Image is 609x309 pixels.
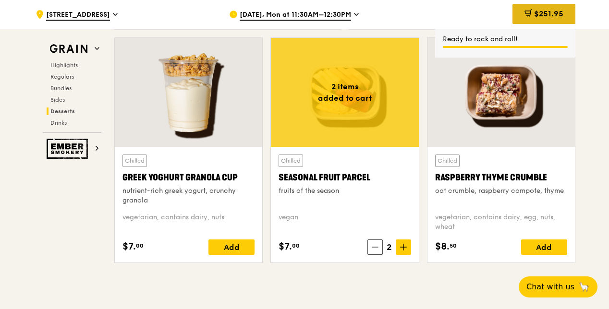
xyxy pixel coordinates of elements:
span: Regulars [50,73,74,80]
span: $7. [279,239,292,254]
div: Greek Yoghurt Granola Cup [122,171,255,184]
div: Chilled [122,154,147,167]
span: 00 [136,242,144,250]
span: $251.95 [534,9,563,18]
div: Ready to rock and roll! [443,35,568,44]
span: Drinks [50,119,67,126]
div: Chilled [435,154,460,167]
span: 🦙 [578,281,590,293]
div: vegetarian, contains dairy, egg, nuts, wheat [435,213,567,232]
img: Grain web logo [47,40,91,58]
div: fruits of the season [279,186,411,196]
span: 00 [292,242,300,250]
div: Raspberry Thyme Crumble [435,171,567,184]
div: vegetarian, contains dairy, nuts [122,213,255,232]
span: [STREET_ADDRESS] [46,10,110,21]
span: Highlights [50,62,78,69]
span: Sides [50,96,65,103]
span: 50 [450,242,457,250]
span: $8. [435,239,450,254]
span: Desserts [50,108,75,115]
button: Chat with us🦙 [519,276,597,297]
div: vegan [279,213,411,232]
span: $7. [122,239,136,254]
span: [DATE], Mon at 11:30AM–12:30PM [240,10,351,21]
span: 2 [383,240,396,254]
div: Add [521,239,567,255]
img: Ember Smokery web logo [47,139,91,159]
div: Chilled [279,154,303,167]
span: Bundles [50,85,72,92]
span: Chat with us [526,281,574,293]
div: Seasonal Fruit Parcel [279,171,411,184]
div: oat crumble, raspberry compote, thyme [435,186,567,196]
div: Add [208,239,255,255]
div: nutrient-rich greek yogurt, crunchy granola [122,186,255,205]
